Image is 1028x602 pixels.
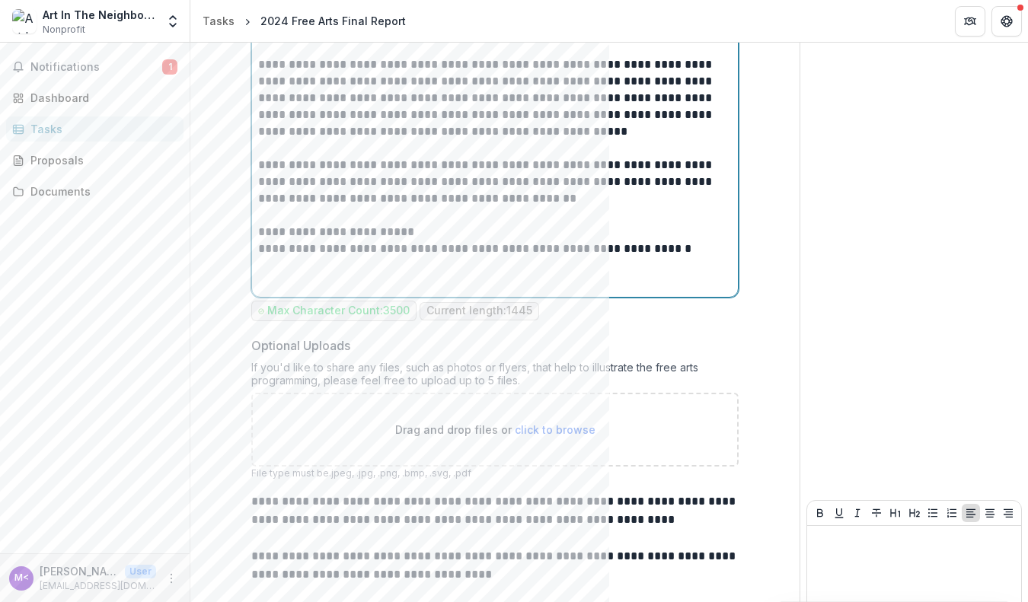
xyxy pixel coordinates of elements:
[251,467,739,480] p: File type must be .jpeg, .jpg, .png, .bmp, .svg, .pdf
[30,121,171,137] div: Tasks
[125,565,156,578] p: User
[196,10,412,32] nav: breadcrumb
[30,90,171,106] div: Dashboard
[203,13,235,29] div: Tasks
[830,504,848,522] button: Underline
[395,422,595,438] p: Drag and drop files or
[14,573,29,583] div: Mollie Burke <artintheneighborhoodvt@gmail.com>
[955,6,985,37] button: Partners
[886,504,905,522] button: Heading 1
[962,504,980,522] button: Align Left
[6,179,184,204] a: Documents
[999,504,1017,522] button: Align Right
[924,504,942,522] button: Bullet List
[43,7,156,23] div: Art In The Neighborhood
[6,85,184,110] a: Dashboard
[162,569,180,588] button: More
[267,304,410,317] p: Max Character Count: 3500
[251,361,739,393] div: If you'd like to share any files, such as photos or flyers, that help to illustrate the free arts...
[426,304,532,317] p: Current length: 1445
[811,504,829,522] button: Bold
[991,6,1022,37] button: Get Help
[905,504,924,522] button: Heading 2
[30,152,171,168] div: Proposals
[867,504,886,522] button: Strike
[162,6,184,37] button: Open entity switcher
[30,61,162,74] span: Notifications
[848,504,867,522] button: Italicize
[515,423,595,436] span: click to browse
[6,148,184,173] a: Proposals
[40,563,119,579] p: [PERSON_NAME] <[EMAIL_ADDRESS][DOMAIN_NAME]>
[981,504,999,522] button: Align Center
[196,10,241,32] a: Tasks
[12,9,37,33] img: Art In The Neighborhood
[162,59,177,75] span: 1
[40,579,156,593] p: [EMAIL_ADDRESS][DOMAIN_NAME]
[30,183,171,199] div: Documents
[6,55,184,79] button: Notifications1
[251,336,350,355] p: Optional Uploads
[943,504,961,522] button: Ordered List
[6,116,184,142] a: Tasks
[43,23,85,37] span: Nonprofit
[260,13,406,29] div: 2024 Free Arts Final Report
